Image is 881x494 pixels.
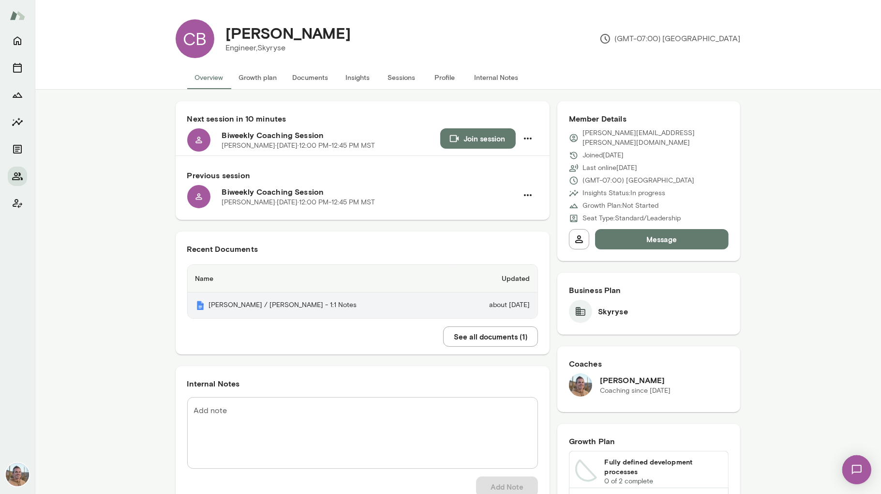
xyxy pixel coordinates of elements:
[10,6,25,25] img: Mento
[599,33,741,45] p: (GMT-07:00) [GEOGRAPHIC_DATA]
[582,201,658,211] p: Growth Plan: Not Started
[8,112,27,132] button: Insights
[8,194,27,213] button: Client app
[8,167,27,186] button: Members
[569,373,592,397] img: Adam Griffin
[222,129,440,141] h6: Biweekly Coaching Session
[8,31,27,50] button: Home
[582,151,624,160] p: Joined [DATE]
[582,128,729,148] p: [PERSON_NAME][EMAIL_ADDRESS][PERSON_NAME][DOMAIN_NAME]
[336,66,380,89] button: Insights
[600,386,671,396] p: Coaching since [DATE]
[423,66,467,89] button: Profile
[187,170,538,181] h6: Previous session
[569,358,729,370] h6: Coaches
[582,188,665,198] p: Insights Status: In progress
[187,243,538,255] h6: Recent Documents
[453,293,538,318] td: about [DATE]
[8,58,27,77] button: Sessions
[569,435,729,447] h6: Growth Plan
[443,326,538,347] button: See all documents (1)
[187,113,538,124] h6: Next session in 10 minutes
[8,139,27,159] button: Documents
[582,163,637,173] p: Last online [DATE]
[226,42,351,54] p: Engineer, Skyryse
[176,19,214,58] div: CB
[605,457,723,477] h6: Fully defined development processes
[188,265,453,293] th: Name
[582,214,681,223] p: Seat Type: Standard/Leadership
[8,85,27,105] button: Growth Plan
[380,66,423,89] button: Sessions
[231,66,285,89] button: Growth plan
[569,284,729,296] h6: Business Plan
[226,24,351,42] h4: [PERSON_NAME]
[222,198,375,207] p: [PERSON_NAME] · [DATE] · 12:00 PM-12:45 PM MST
[222,141,375,151] p: [PERSON_NAME] · [DATE] · 12:00 PM-12:45 PM MST
[582,176,694,185] p: (GMT-07:00) [GEOGRAPHIC_DATA]
[440,128,516,149] button: Join session
[569,113,729,124] h6: Member Details
[188,293,453,318] th: [PERSON_NAME] / [PERSON_NAME] - 1:1 Notes
[595,229,729,249] button: Message
[600,374,671,386] h6: [PERSON_NAME]
[6,463,29,486] img: Adam Griffin
[195,301,205,310] img: Mento
[187,378,538,389] h6: Internal Notes
[605,477,723,486] p: 0 of 2 complete
[285,66,336,89] button: Documents
[222,186,518,198] h6: Biweekly Coaching Session
[467,66,526,89] button: Internal Notes
[453,265,538,293] th: Updated
[187,66,231,89] button: Overview
[598,306,628,317] h6: Skyryse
